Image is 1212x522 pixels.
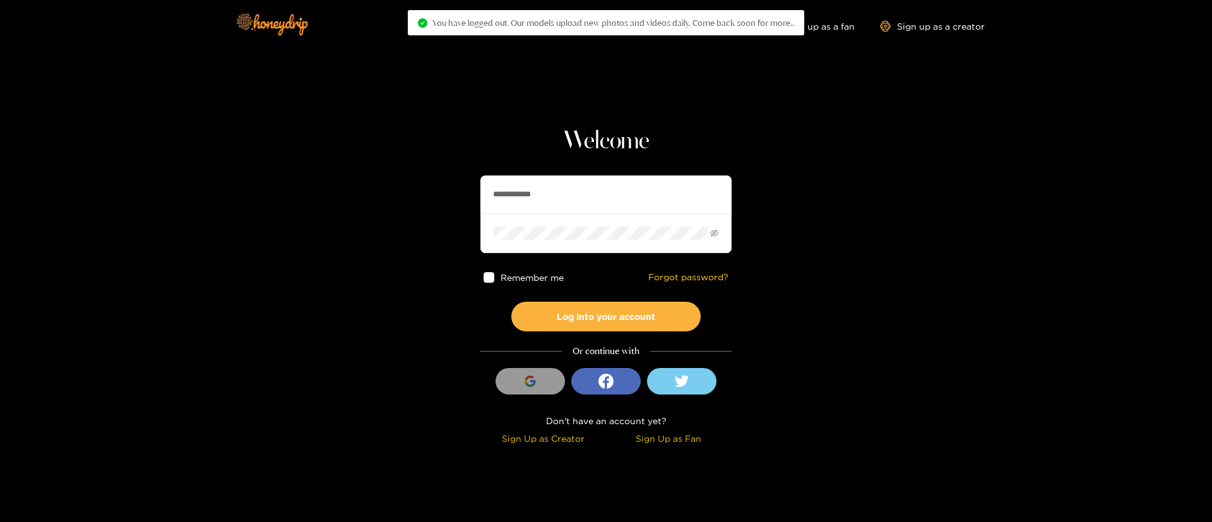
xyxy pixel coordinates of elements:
div: Don't have an account yet? [480,413,732,428]
h1: Welcome [480,126,732,157]
button: Log into your account [511,302,701,331]
a: Sign up as a fan [768,21,855,32]
span: Remember me [501,273,564,282]
div: Sign Up as Fan [609,431,728,446]
a: Forgot password? [648,272,728,283]
span: eye-invisible [710,229,718,237]
a: Sign up as a creator [880,21,985,32]
span: You have logged out. Our models upload new photos and videos daily. Come back soon for more.. [432,18,794,28]
div: Sign Up as Creator [484,431,603,446]
div: Or continue with [480,344,732,359]
span: check-circle [418,18,427,28]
